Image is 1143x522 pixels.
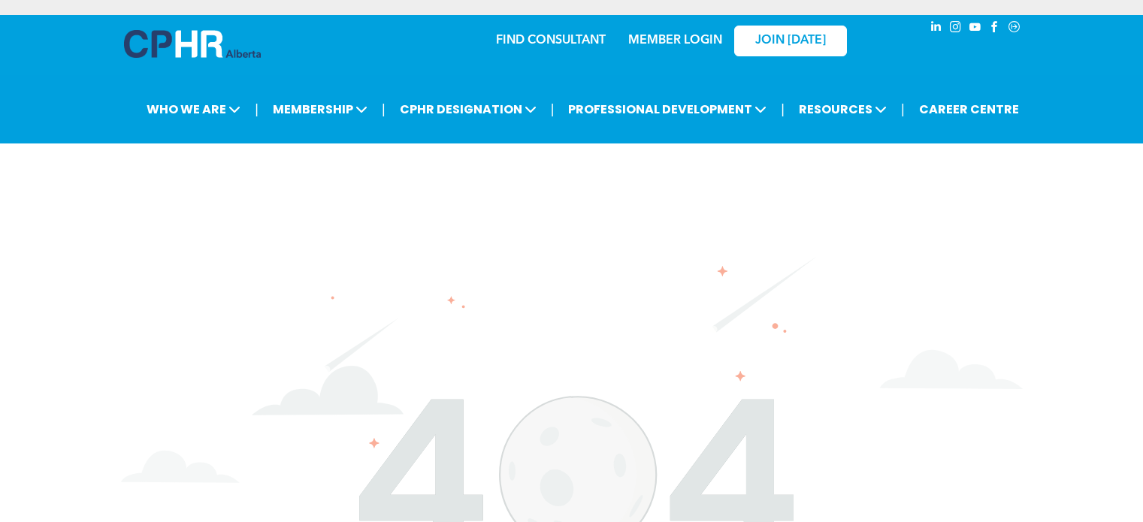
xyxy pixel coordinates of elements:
a: Social network [1006,19,1023,39]
a: CAREER CENTRE [915,95,1024,123]
span: WHO WE ARE [142,95,245,123]
span: MEMBERSHIP [268,95,372,123]
li: | [255,94,259,125]
a: facebook [987,19,1003,39]
li: | [382,94,386,125]
a: FIND CONSULTANT [496,35,606,47]
a: MEMBER LOGIN [628,35,722,47]
span: PROFESSIONAL DEVELOPMENT [564,95,771,123]
a: JOIN [DATE] [734,26,847,56]
li: | [901,94,905,125]
a: instagram [948,19,964,39]
li: | [781,94,785,125]
span: RESOURCES [794,95,891,123]
span: JOIN [DATE] [755,34,826,48]
li: | [551,94,555,125]
a: linkedin [928,19,945,39]
img: A blue and white logo for cp alberta [124,30,261,58]
a: youtube [967,19,984,39]
span: CPHR DESIGNATION [395,95,541,123]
